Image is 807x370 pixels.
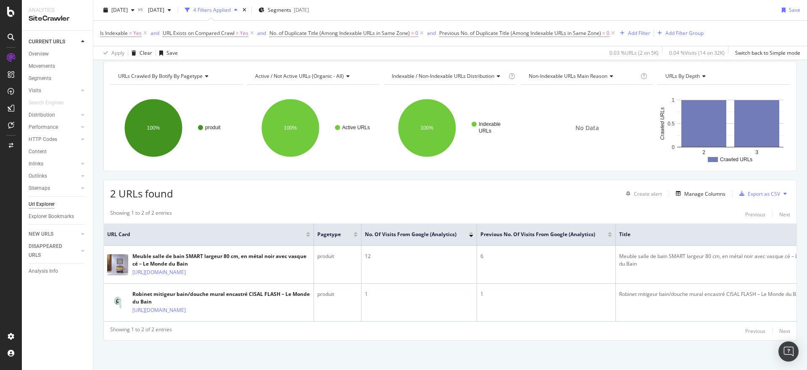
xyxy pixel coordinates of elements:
button: Previous [745,209,765,219]
text: URLs [479,128,491,134]
div: Movements [29,62,55,71]
h4: Indexable / Non-Indexable URLs Distribution [390,69,507,83]
div: 6 [480,253,612,260]
div: Add Filter Group [665,29,704,37]
button: [DATE] [100,3,138,17]
button: Segments[DATE] [255,3,312,17]
div: 0.03 % URLs ( 2 on 5K ) [609,49,659,56]
button: Previous [745,326,765,336]
text: 0.5 [668,121,675,127]
button: Save [156,46,178,60]
span: Yes [240,27,248,39]
button: Add Filter [617,28,650,38]
div: Open Intercom Messenger [778,341,799,362]
h4: URLs by Depth [664,69,783,83]
span: Previous No. of Visits from Google (Analytics) [480,231,595,238]
a: Analysis Info [29,267,87,276]
span: URL Card [107,231,304,238]
text: 100% [147,125,160,131]
div: Add Filter [628,29,650,37]
button: Manage Columns [672,189,725,199]
a: Movements [29,62,87,71]
div: NEW URLS [29,230,53,239]
div: Create alert [634,190,662,197]
text: produit [205,125,221,130]
div: Next [779,327,790,335]
div: Previous [745,211,765,218]
div: Inlinks [29,160,43,168]
span: 0 [415,27,418,39]
text: 1 [672,97,675,103]
span: 2 URLs found [110,186,173,200]
svg: A chart. [384,91,515,165]
div: [DATE] [294,6,309,13]
div: Url Explorer [29,200,55,209]
span: URLs Crawled By Botify By pagetype [118,72,203,80]
span: No. of Duplicate Title (Among Indexable URLs in Same Zone) [269,29,410,37]
div: Overview [29,50,49,59]
a: Performance [29,123,79,132]
img: main image [107,254,128,275]
a: Content [29,147,87,156]
div: 1 [480,290,612,298]
a: [URL][DOMAIN_NAME] [132,268,186,277]
div: Performance [29,123,58,132]
button: Next [779,326,790,336]
a: Explorer Bookmarks [29,212,87,221]
div: 1 [365,290,473,298]
text: Active URLs [342,125,370,130]
div: A chart. [247,91,378,165]
text: 100% [421,125,434,131]
span: 2024 Sep. 24th [145,6,164,13]
a: HTTP Codes [29,135,79,144]
span: No Data [575,124,599,132]
div: Distribution [29,111,55,120]
button: and [150,29,159,37]
button: 4 Filters Applied [182,3,241,17]
div: 0.04 % Visits ( 14 on 32K ) [669,49,725,56]
h4: Active / Not Active URLs [253,69,372,83]
button: Save [778,3,800,17]
button: Create alert [622,187,662,200]
div: Next [779,211,790,218]
div: Save [166,49,178,56]
a: Outlinks [29,172,79,181]
span: = [236,29,239,37]
div: Manage Columns [684,190,725,197]
div: Showing 1 to 2 of 2 entries [110,326,172,336]
span: Yes [133,27,142,39]
a: Overview [29,50,87,59]
svg: A chart. [110,91,241,165]
h4: URLs Crawled By Botify By pagetype [116,69,235,83]
div: produit [317,253,358,260]
button: and [257,29,266,37]
span: Segments [268,6,291,13]
a: Segments [29,74,87,83]
div: Export as CSV [748,190,780,197]
a: NEW URLS [29,230,79,239]
div: 4 Filters Applied [193,6,231,13]
span: > [411,29,414,37]
img: main image [107,292,128,313]
div: DISAPPEARED URLS [29,242,71,260]
div: SiteCrawler [29,14,86,24]
span: Non-Indexable URLs Main Reason [529,72,607,80]
button: [DATE] [145,3,174,17]
a: Search Engines [29,98,72,107]
span: Previous No. of Duplicate Title (Among Indexable URLs in Same Zone) [439,29,601,37]
span: Title [619,231,805,238]
div: Previous [745,327,765,335]
span: pagetype [317,231,341,238]
div: A chart. [657,91,790,165]
span: Active / Not Active URLs (organic - all) [255,72,344,80]
span: Indexable / Non-Indexable URLs distribution [392,72,494,80]
div: Sitemaps [29,184,50,193]
text: Crawled URLs [720,157,752,162]
button: and [427,29,436,37]
button: Add Filter Group [654,28,704,38]
div: Analytics [29,7,86,14]
div: times [241,6,248,14]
